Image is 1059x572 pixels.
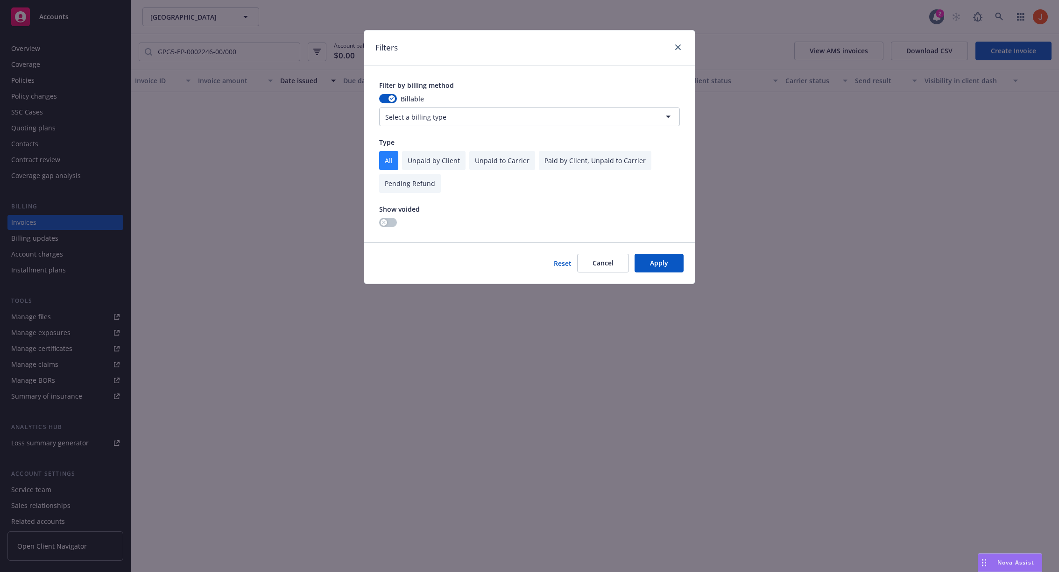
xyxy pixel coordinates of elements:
[577,254,629,272] button: Cancel
[379,205,420,214] span: Show voided
[978,554,990,572] div: Drag to move
[635,254,684,272] button: Apply
[672,42,684,53] a: close
[379,81,454,90] span: Filter by billing method
[379,94,680,104] div: Billable
[375,42,398,54] h1: Filters
[997,558,1034,566] span: Nova Assist
[379,138,395,147] span: Type
[978,553,1042,572] button: Nova Assist
[554,258,572,268] button: Reset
